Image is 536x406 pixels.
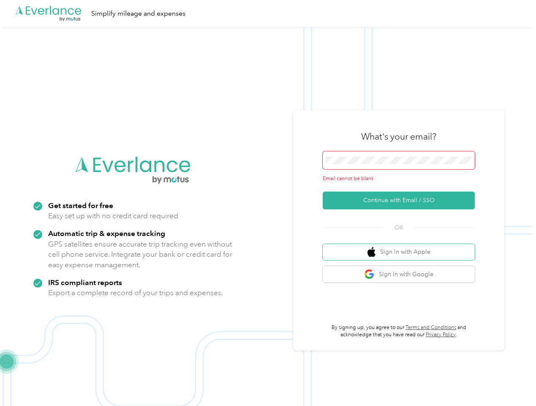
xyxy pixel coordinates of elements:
img: apple logo [367,247,376,258]
button: apple logoSign in with Apple [323,244,475,261]
a: Privacy Policy [426,332,456,338]
a: Terms and Conditions [405,324,456,331]
strong: Automatic trip & expense tracking [48,229,165,238]
button: Continue with Email / SSO [323,192,475,209]
p: Easy set up with no credit card required [48,211,178,221]
strong: Get started for free [48,201,113,210]
p: By signing up, you agree to our and acknowledge that you have read our . [323,324,475,339]
strong: IRS compliant reports [48,278,122,287]
p: GPS satellites ensure accurate trip tracking even without cell phone service. Integrate your bank... [48,239,233,270]
img: google logo [364,269,375,280]
div: Simplify mileage and expenses [91,8,185,19]
span: OR [384,223,414,232]
div: Email cannot be blank [323,175,475,183]
h3: What's your email? [361,131,436,143]
p: Export a complete record of your trips and expenses. [48,288,223,298]
button: google logoSign in with Google [323,266,475,283]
